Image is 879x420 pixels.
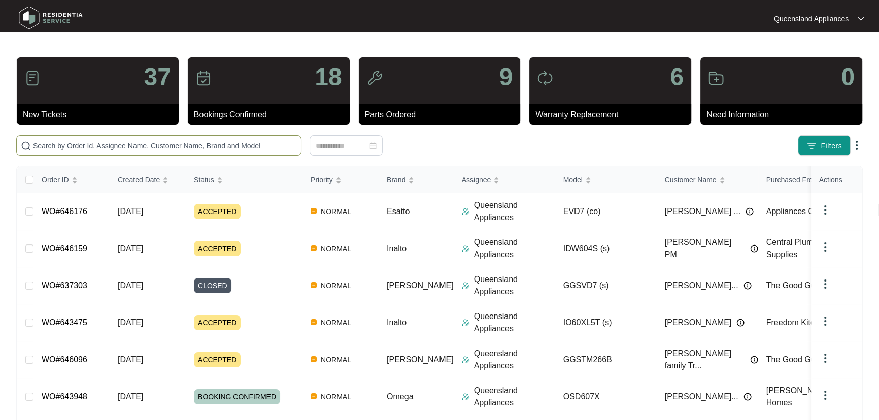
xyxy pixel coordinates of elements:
[311,393,317,399] img: Vercel Logo
[118,355,143,364] span: [DATE]
[708,70,724,86] img: icon
[555,267,657,304] td: GGSVD7 (s)
[474,236,555,261] p: Queensland Appliances
[474,310,555,335] p: Queensland Appliances
[42,174,69,185] span: Order ID
[555,166,657,193] th: Model
[758,166,860,193] th: Purchased From
[665,236,745,261] span: [PERSON_NAME] PM
[819,278,831,290] img: dropdown arrow
[379,166,454,193] th: Brand
[387,281,454,290] span: [PERSON_NAME]
[317,205,355,218] span: NORMAL
[366,70,383,86] img: icon
[317,391,355,403] span: NORMAL
[665,317,732,329] span: [PERSON_NAME]
[819,315,831,327] img: dropdown arrow
[851,139,863,151] img: dropdown arrow
[42,244,87,253] a: WO#646159
[670,65,684,89] p: 6
[110,166,186,193] th: Created Date
[33,166,110,193] th: Order ID
[118,318,143,327] span: [DATE]
[24,70,41,86] img: icon
[194,315,241,330] span: ACCEPTED
[15,3,86,33] img: residentia service logo
[311,174,333,185] span: Priority
[462,319,470,327] img: Assigner Icon
[474,384,555,409] p: Queensland Appliances
[462,174,491,185] span: Assignee
[462,356,470,364] img: Assigner Icon
[194,174,214,185] span: Status
[387,392,413,401] span: Omega
[743,393,752,401] img: Info icon
[302,166,379,193] th: Priority
[194,241,241,256] span: ACCEPTED
[311,356,317,362] img: Vercel Logo
[535,109,691,121] p: Warranty Replacement
[118,392,143,401] span: [DATE]
[774,14,849,24] p: Queensland Appliances
[555,230,657,267] td: IDW604S (s)
[858,16,864,21] img: dropdown arrow
[42,207,87,216] a: WO#646176
[462,207,470,216] img: Assigner Icon
[750,356,758,364] img: Info icon
[387,355,454,364] span: [PERSON_NAME]
[387,244,407,253] span: Inalto
[194,389,280,404] span: BOOKING CONFIRMED
[365,109,521,121] p: Parts Ordered
[311,245,317,251] img: Vercel Logo
[317,279,355,292] span: NORMAL
[195,70,212,86] img: icon
[665,347,745,372] span: [PERSON_NAME] family Tr...
[819,389,831,401] img: dropdown arrow
[819,352,831,364] img: dropdown arrow
[750,244,758,253] img: Info icon
[462,393,470,401] img: Assigner Icon
[144,65,171,89] p: 37
[555,304,657,341] td: IO60XL5T (s)
[766,281,824,290] span: The Good Guys
[766,355,824,364] span: The Good Guys
[819,204,831,216] img: dropdown arrow
[766,207,832,216] span: Appliances Online
[665,205,740,218] span: [PERSON_NAME] ...
[118,244,143,253] span: [DATE]
[474,273,555,298] p: Queensland Appliances
[462,244,470,253] img: Assigner Icon
[33,140,297,151] input: Search by Order Id, Assignee Name, Customer Name, Brand and Model
[387,174,405,185] span: Brand
[811,166,862,193] th: Actions
[21,141,31,151] img: search-icon
[665,279,738,292] span: [PERSON_NAME]...
[474,199,555,224] p: Queensland Appliances
[798,135,851,156] button: filter iconFilters
[555,378,657,415] td: OSD607X
[42,355,87,364] a: WO#646096
[315,65,342,89] p: 18
[118,281,143,290] span: [DATE]
[317,354,355,366] span: NORMAL
[42,318,87,327] a: WO#643475
[665,391,738,403] span: [PERSON_NAME]...
[311,282,317,288] img: Vercel Logo
[194,278,231,293] span: CLOSED
[706,109,862,121] p: Need Information
[317,242,355,255] span: NORMAL
[555,193,657,230] td: EVD7 (co)
[766,174,819,185] span: Purchased From
[387,207,410,216] span: Esatto
[821,141,842,151] span: Filters
[736,319,745,327] img: Info icon
[311,208,317,214] img: Vercel Logo
[537,70,553,86] img: icon
[766,318,832,327] span: Freedom Kitchens
[743,282,752,290] img: Info icon
[657,166,758,193] th: Customer Name
[462,282,470,290] img: Assigner Icon
[474,347,555,372] p: Queensland Appliances
[317,317,355,329] span: NORMAL
[766,238,829,259] span: Central Plumbing Supplies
